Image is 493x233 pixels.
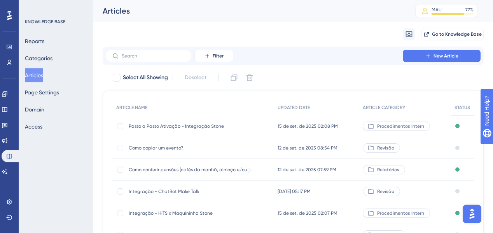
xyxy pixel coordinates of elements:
[25,19,65,25] div: KNOWLEDGE BASE
[129,167,253,173] span: Como conferir pensões (cafés da manhã, almoço e/ou jantar)?
[432,7,442,13] div: MAU
[25,120,42,134] button: Access
[278,123,338,129] span: 15 de set. de 2025 02:08 PM
[25,85,59,99] button: Page Settings
[377,145,394,151] span: Revisão
[455,104,470,111] span: STATUS
[194,50,233,62] button: Filter
[129,188,253,195] span: Integração - ChatBot Make Talk
[278,104,310,111] span: UPDATED DATE
[213,53,224,59] span: Filter
[434,53,458,59] span: New Article
[403,50,481,62] button: New Article
[122,53,185,59] input: Search
[278,188,311,195] span: [DATE] 05:17 PM
[278,145,337,151] span: 12 de set. de 2025 08:54 PM
[25,51,52,65] button: Categories
[363,104,405,111] span: ARTICLE CATEGORY
[377,188,394,195] span: Revisão
[377,210,424,216] span: Procedimentos Intern
[185,73,206,82] span: Deselect
[278,167,336,173] span: 12 de set. de 2025 07:59 PM
[465,7,474,13] div: 77 %
[103,5,396,16] div: Articles
[178,71,213,85] button: Deselect
[129,123,253,129] span: Passo a Passo Ativação - Integração Stone
[377,167,399,173] span: Relatórios
[432,31,482,37] span: Go to Knowledge Base
[25,34,44,48] button: Reports
[116,104,147,111] span: ARTICLE NAME
[460,202,484,226] iframe: UserGuiding AI Assistant Launcher
[129,210,253,216] span: Integração - HITS x Maquininha Stone
[123,73,168,82] span: Select All Showing
[278,210,337,216] span: 15 de set. de 2025 02:07 PM
[18,2,49,11] span: Need Help?
[377,123,424,129] span: Procedimentos Intern
[25,103,44,116] button: Domain
[421,28,484,40] button: Go to Knowledge Base
[25,68,43,82] button: Articles
[129,145,253,151] span: Como copiar um evento?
